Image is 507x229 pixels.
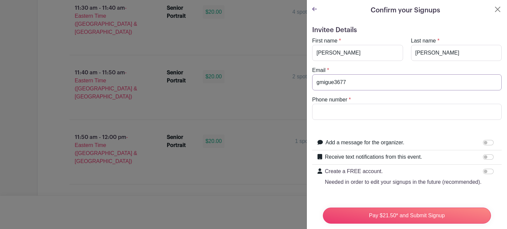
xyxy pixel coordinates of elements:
[325,178,482,186] p: Needed in order to edit your signups in the future (recommended).
[326,139,404,147] label: Add a message for the organizer.
[325,167,482,175] p: Create a FREE account.
[312,66,326,74] label: Email
[323,208,491,224] input: Pay $21.50* and Submit Signup
[411,37,436,45] label: Last name
[371,5,440,15] h5: Confirm your Signups
[312,37,338,45] label: First name
[325,153,422,161] label: Receive text notifications from this event.
[494,5,502,13] button: Close
[312,26,502,34] h5: Invitee Details
[312,96,347,104] label: Phone number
